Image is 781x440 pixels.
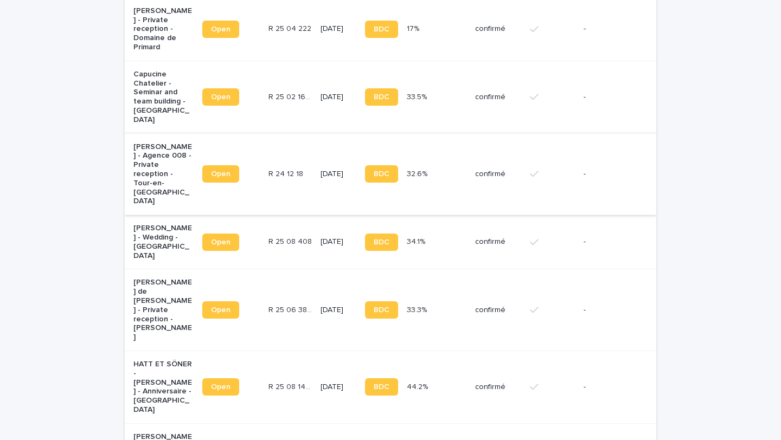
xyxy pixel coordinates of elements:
a: Open [202,234,239,251]
p: [DATE] [321,383,356,392]
span: BDC [374,383,389,391]
p: confirmé [475,93,521,102]
span: BDC [374,170,389,178]
p: confirmé [475,383,521,392]
a: Open [202,21,239,38]
p: - [584,24,639,34]
span: BDC [374,93,389,101]
a: BDC [365,21,398,38]
p: R 25 06 3862 [268,303,314,315]
span: Open [211,93,231,101]
a: BDC [365,301,398,319]
a: Open [202,165,239,183]
a: BDC [365,234,398,251]
p: [DATE] [321,237,356,247]
p: [PERSON_NAME] - Wedding - [GEOGRAPHIC_DATA] [133,224,194,260]
p: confirmé [475,237,521,247]
p: 17% [407,22,421,34]
p: R 25 04 222 [268,22,313,34]
a: Open [202,88,239,106]
a: BDC [365,88,398,106]
p: [PERSON_NAME] - Private reception - Domaine de Primard [133,7,194,52]
p: R 25 08 408 [268,235,314,247]
p: R 25 02 1656 [268,90,314,102]
p: [PERSON_NAME] de [PERSON_NAME] - Private reception - [PERSON_NAME] [133,278,194,342]
p: confirmé [475,24,521,34]
p: - [584,237,639,247]
span: BDC [374,306,389,314]
span: Open [211,25,231,33]
p: 44.2% [407,380,430,392]
p: - [584,306,639,315]
a: BDC [365,378,398,396]
p: [PERSON_NAME] - Agence 008 - Private reception - Tour-en-[GEOGRAPHIC_DATA] [133,143,194,206]
p: - [584,93,639,102]
p: [DATE] [321,306,356,315]
p: 34.1% [407,235,427,247]
span: BDC [374,238,389,246]
span: Open [211,238,231,246]
a: Open [202,301,239,319]
a: Open [202,378,239,396]
p: confirmé [475,170,521,179]
p: 33.3% [407,303,429,315]
a: BDC [365,165,398,183]
tr: [PERSON_NAME] - Agence 008 - Private reception - Tour-en-[GEOGRAPHIC_DATA]OpenR 24 12 18R 24 12 1... [125,133,656,215]
p: [DATE] [321,170,356,179]
p: [DATE] [321,24,356,34]
p: 32.6% [407,167,430,179]
p: R 25 08 1417 [268,380,314,392]
tr: [PERSON_NAME] - Wedding - [GEOGRAPHIC_DATA]OpenR 25 08 408R 25 08 408 [DATE]BDC34.1%34.1% confirmé- [125,215,656,269]
span: BDC [374,25,389,33]
tr: HATT ET SÖNER - [PERSON_NAME] - Anniversaire - [GEOGRAPHIC_DATA]OpenR 25 08 1417R 25 08 1417 [DAT... [125,351,656,423]
p: - [584,170,639,179]
p: confirmé [475,306,521,315]
span: Open [211,383,231,391]
tr: Capucine Chatelier - Seminar and team building - [GEOGRAPHIC_DATA]OpenR 25 02 1656R 25 02 1656 [D... [125,61,656,133]
span: Open [211,170,231,178]
tr: [PERSON_NAME] de [PERSON_NAME] - Private reception - [PERSON_NAME]OpenR 25 06 3862R 25 06 3862 [D... [125,269,656,351]
p: HATT ET SÖNER - [PERSON_NAME] - Anniversaire - [GEOGRAPHIC_DATA] [133,360,194,415]
p: Capucine Chatelier - Seminar and team building - [GEOGRAPHIC_DATA] [133,70,194,125]
p: [DATE] [321,93,356,102]
p: R 24 12 18 [268,167,305,179]
span: Open [211,306,231,314]
p: - [584,383,639,392]
p: 33.5% [407,90,429,102]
